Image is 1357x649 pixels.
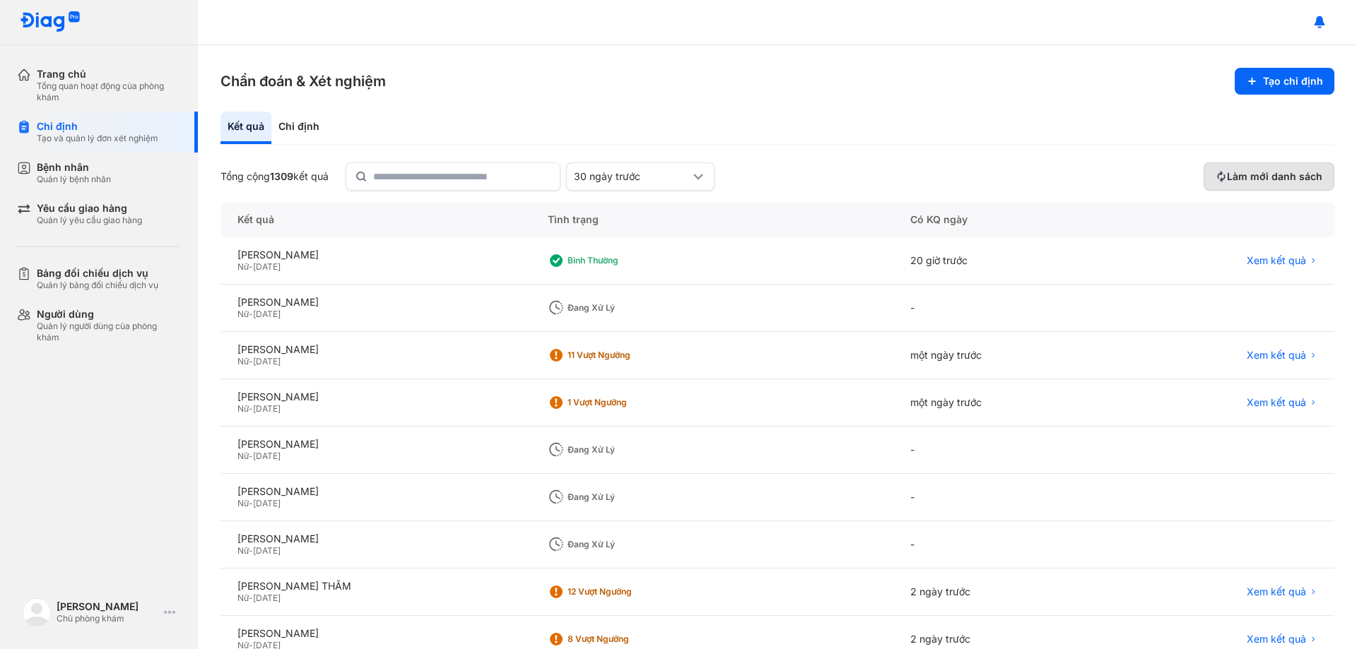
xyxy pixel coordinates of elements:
[37,68,181,81] div: Trang chủ
[37,280,158,291] div: Quản lý bảng đối chiếu dịch vụ
[37,308,181,321] div: Người dùng
[568,302,681,314] div: Đang xử lý
[57,600,158,613] div: [PERSON_NAME]
[221,71,386,91] h3: Chẩn đoán & Xét nghiệm
[253,309,281,319] span: [DATE]
[237,356,249,367] span: Nữ
[271,112,327,144] div: Chỉ định
[249,451,253,461] span: -
[568,397,681,408] div: 1 Vượt ngưỡng
[37,120,158,133] div: Chỉ định
[221,202,531,237] div: Kết quả
[249,309,253,319] span: -
[1247,254,1306,267] span: Xem kết quả
[568,633,681,645] div: 8 Vượt ngưỡng
[37,81,181,103] div: Tổng quan hoạt động của phòng khám
[237,451,249,461] span: Nữ
[1247,585,1306,598] span: Xem kết quả
[237,545,249,556] span: Nữ
[253,498,281,508] span: [DATE]
[253,356,281,367] span: [DATE]
[37,321,181,343] div: Quản lý người dùng của phòng khám
[57,613,158,624] div: Chủ phòng khám
[249,403,253,414] span: -
[237,438,514,451] div: [PERSON_NAME]
[1247,349,1306,362] span: Xem kết quả
[893,202,1115,237] div: Có KQ ngày
[237,261,249,272] span: Nữ
[37,202,142,215] div: Yêu cầu giao hàng
[893,332,1115,379] div: một ngày trước
[253,593,281,603] span: [DATE]
[37,215,142,226] div: Quản lý yêu cầu giao hàng
[1247,633,1306,645] span: Xem kết quả
[893,521,1115,568] div: -
[893,285,1115,332] div: -
[237,296,514,309] div: [PERSON_NAME]
[237,498,249,508] span: Nữ
[893,427,1115,474] div: -
[249,498,253,508] span: -
[249,356,253,367] span: -
[568,444,681,456] div: Đang xử lý
[1235,68,1334,95] button: Tạo chỉ định
[237,403,249,414] span: Nữ
[531,202,893,237] div: Tình trạng
[893,237,1115,285] div: 20 giờ trước
[270,170,293,182] span: 1309
[253,403,281,414] span: [DATE]
[237,309,249,319] span: Nữ
[237,391,514,403] div: [PERSON_NAME]
[1227,170,1322,183] span: Làm mới danh sách
[37,267,158,280] div: Bảng đối chiếu dịch vụ
[253,451,281,461] span: [DATE]
[237,580,514,593] div: [PERSON_NAME] THẮM
[221,112,271,144] div: Kết quả
[20,11,81,33] img: logo
[893,474,1115,521] div: -
[37,161,111,174] div: Bệnh nhân
[249,261,253,272] span: -
[1247,396,1306,409] span: Xem kết quả
[249,593,253,603] span: -
[893,568,1115,616] div: 2 ngày trước
[568,255,681,266] div: Bình thường
[253,545,281,556] span: [DATE]
[221,170,329,183] div: Tổng cộng kết quả
[249,545,253,556] span: -
[893,379,1115,427] div: một ngày trước
[237,532,514,545] div: [PERSON_NAME]
[568,586,681,597] div: 12 Vượt ngưỡng
[574,170,690,183] div: 30 ngày trước
[568,350,681,361] div: 11 Vượt ngưỡng
[568,492,681,503] div: Đang xử lý
[237,627,514,640] div: [PERSON_NAME]
[237,593,249,603] span: Nữ
[37,133,158,144] div: Tạo và quản lý đơn xét nghiệm
[253,261,281,272] span: [DATE]
[37,174,111,185] div: Quản lý bệnh nhân
[237,249,514,261] div: [PERSON_NAME]
[1204,162,1334,191] button: Làm mới danh sách
[568,539,681,550] div: Đang xử lý
[23,598,51,626] img: logo
[237,485,514,498] div: [PERSON_NAME]
[237,343,514,356] div: [PERSON_NAME]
